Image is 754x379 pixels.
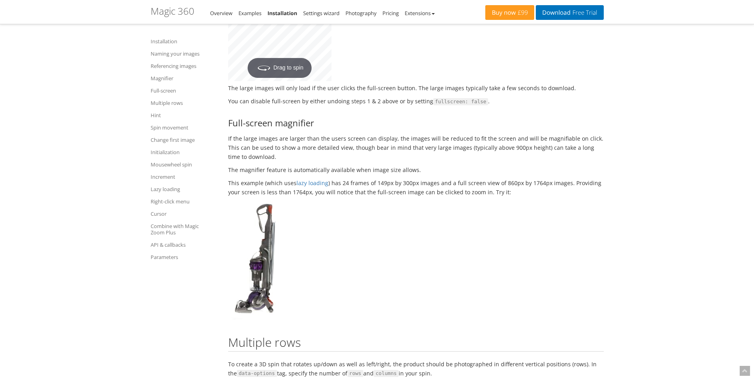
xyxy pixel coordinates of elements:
a: Buy now£99 [485,5,534,20]
span: Free Trial [570,10,597,16]
a: API & callbacks [151,240,218,249]
a: Magnifier [151,73,218,83]
h1: Magic 360 [151,6,194,16]
p: The magnifier feature is automatically available when image size allows. [228,165,604,174]
a: Increment [151,172,218,182]
a: Right-click menu [151,197,218,206]
span: £99 [516,10,528,16]
p: The large images will only load if the user clicks the full-screen button. The large images typic... [228,83,604,93]
a: Photography [345,10,376,17]
p: You can disable full-screen by either undoing steps 1 & 2 above or by setting . [228,97,604,106]
a: Spin movement [151,123,218,132]
a: Cursor [151,209,218,219]
a: Installation [151,37,218,46]
a: Initialization [151,147,218,157]
a: Multiple rows [151,98,218,108]
a: Pricing [382,10,399,17]
span: data-options [237,370,277,377]
a: Naming your images [151,49,218,58]
a: DownloadFree Trial [536,5,603,20]
span: rows [347,370,363,377]
a: Lazy loading [151,184,218,194]
a: Combine with Magic Zoom Plus [151,221,218,237]
a: Installation [267,10,297,17]
a: lazy loading [297,179,328,187]
h2: Multiple rows [228,336,604,352]
a: Mousewheel spin [151,160,218,169]
p: This example (which uses ) has 24 frames of 149px by 300px images and a full screen view of 860px... [228,178,604,197]
a: Change first image [151,135,218,145]
span: fullscreen: false [433,98,488,105]
h3: Full-screen magnifier [228,118,604,128]
p: To create a 3D spin that rotates up/down as well as left/right, the product should be photographe... [228,360,604,378]
a: Full-screen [151,86,218,95]
a: Parameters [151,252,218,262]
a: Examples [238,10,262,17]
a: Overview [210,10,233,17]
a: Referencing images [151,61,218,71]
a: Hint [151,110,218,120]
a: Extensions [405,10,434,17]
a: Settings wizard [303,10,340,17]
p: If the large images are larger than the users screen can display, the images will be reduced to f... [228,134,604,161]
span: columns [374,370,399,377]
